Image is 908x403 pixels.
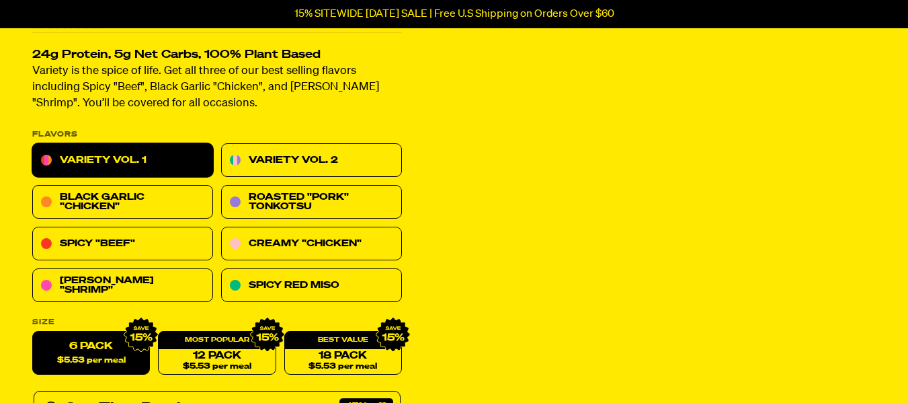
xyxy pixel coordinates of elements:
[32,64,402,112] p: Variety is the spice of life. Get all three of our best selling flavors including Spicy "Beef", B...
[32,50,402,61] h2: 24g Protein, 5g Net Carbs, 100% Plant Based
[249,318,284,353] img: IMG_9632.png
[32,144,213,178] a: Variety Vol. 1
[221,186,402,219] a: Roasted "Pork" Tonkotsu
[32,131,402,139] p: Flavors
[308,363,377,371] span: $5.53 per meal
[32,186,213,219] a: Black Garlic "Chicken"
[284,332,402,375] a: 18 Pack$5.53 per meal
[376,318,411,353] img: IMG_9632.png
[221,144,402,178] a: Variety Vol. 2
[183,363,251,371] span: $5.53 per meal
[221,227,402,261] a: Creamy "Chicken"
[158,332,276,375] a: 12 Pack$5.53 per meal
[32,269,213,303] a: [PERSON_NAME] "Shrimp"
[124,318,159,353] img: IMG_9632.png
[57,357,126,365] span: $5.53 per meal
[32,332,150,375] label: 6 Pack
[294,8,614,20] p: 15% SITEWIDE [DATE] SALE | Free U.S Shipping on Orders Over $60
[32,227,213,261] a: Spicy "Beef"
[221,269,402,303] a: Spicy Red Miso
[32,319,402,326] label: Size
